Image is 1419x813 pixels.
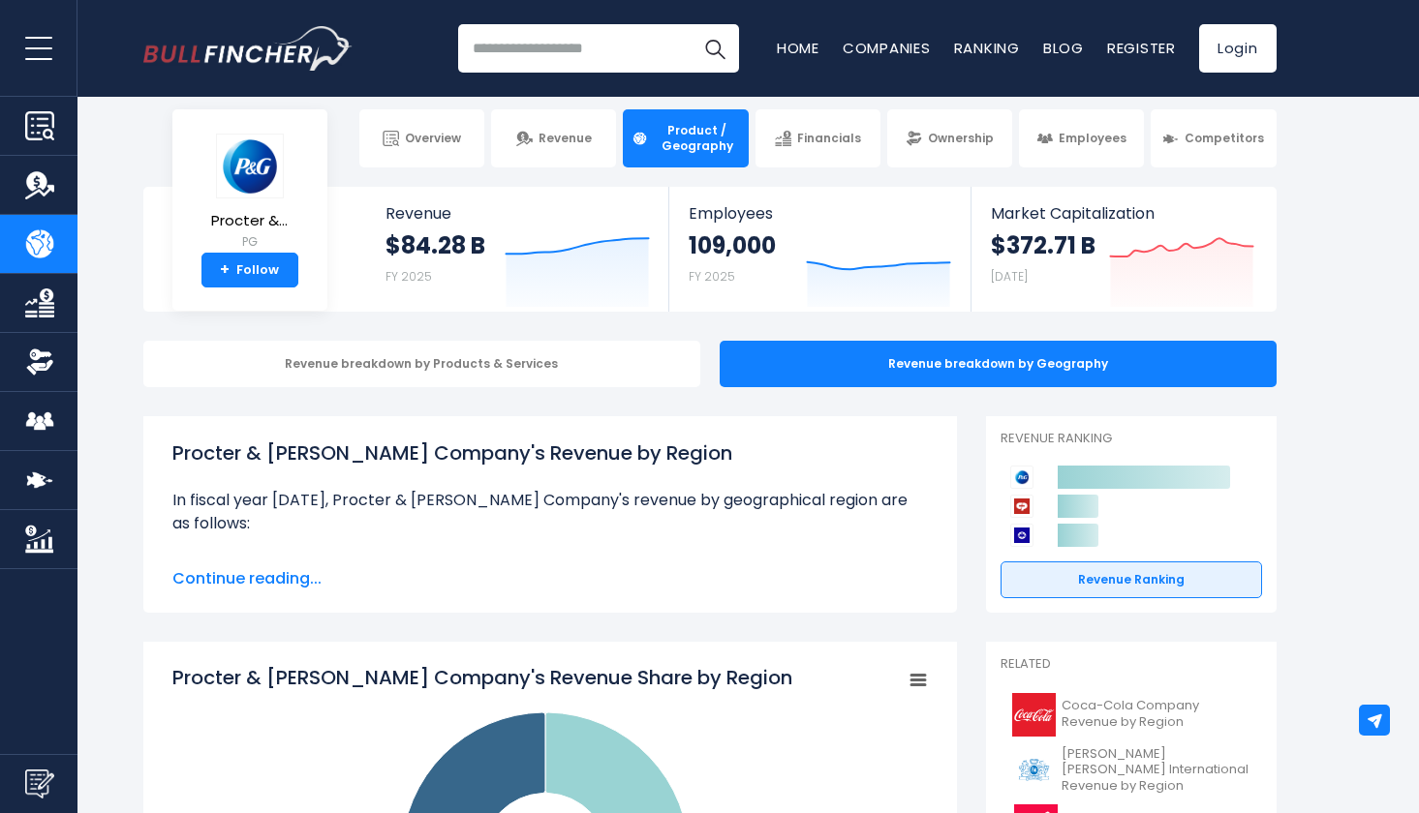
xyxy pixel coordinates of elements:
li: $42.70 B [172,551,928,574]
span: Revenue [539,131,592,146]
a: Ownership [887,109,1012,167]
a: Revenue Ranking [1001,561,1262,598]
strong: $372.71 B [991,230,1095,260]
a: Go to homepage [143,26,352,71]
small: [DATE] [991,268,1028,285]
a: Ranking [954,38,1020,58]
b: Non-US: [192,551,256,573]
a: Market Capitalization $372.71 B [DATE] [972,187,1274,312]
img: KO logo [1012,693,1056,737]
strong: $84.28 B [386,230,485,260]
img: Ownership [25,347,54,376]
span: Competitors [1185,131,1264,146]
img: Procter & Gamble Company competitors logo [1010,466,1033,489]
span: Financials [797,131,861,146]
a: Revenue [491,109,616,167]
img: PM logo [1012,748,1056,792]
span: Procter &... [211,213,288,229]
span: Ownership [928,131,994,146]
div: Revenue breakdown by Geography [720,341,1277,387]
tspan: Procter & [PERSON_NAME] Company's Revenue Share by Region [172,664,792,691]
span: [PERSON_NAME] [PERSON_NAME] International Revenue by Region [1062,746,1250,796]
a: Home [777,38,819,58]
a: Companies [843,38,931,58]
span: Market Capitalization [991,204,1254,223]
p: In fiscal year [DATE], Procter & [PERSON_NAME] Company's revenue by geographical region are as fo... [172,489,928,535]
small: PG [211,233,288,251]
img: Bullfincher logo [143,26,353,71]
p: Related [1001,656,1262,673]
span: Coca-Cola Company Revenue by Region [1062,698,1250,731]
h1: Procter & [PERSON_NAME] Company's Revenue by Region [172,438,928,467]
a: Product / Geography [623,109,748,167]
strong: + [220,261,230,279]
small: FY 2025 [689,268,735,285]
div: Revenue breakdown by Products & Services [143,341,700,387]
a: Coca-Cola Company Revenue by Region [1001,688,1262,741]
a: Financials [756,109,880,167]
a: Employees [1019,109,1144,167]
span: Employees [689,204,951,223]
p: Revenue Ranking [1001,431,1262,447]
a: Revenue $84.28 B FY 2025 [366,187,669,312]
a: +Follow [201,253,298,287]
img: Colgate-Palmolive Company competitors logo [1010,495,1033,518]
a: Employees 109,000 FY 2025 [669,187,971,312]
a: Procter &... PG [210,133,289,254]
span: Overview [405,131,461,146]
a: [PERSON_NAME] [PERSON_NAME] International Revenue by Region [1001,741,1262,800]
span: Revenue [386,204,650,223]
a: Register [1107,38,1176,58]
span: Product / Geography [654,123,739,153]
strong: 109,000 [689,230,776,260]
a: Blog [1043,38,1084,58]
img: Kimberly-Clark Corporation competitors logo [1010,524,1033,547]
a: Login [1199,24,1277,73]
span: Employees [1059,131,1126,146]
button: Search [691,24,739,73]
span: Continue reading... [172,567,928,590]
a: Competitors [1151,109,1276,167]
a: Overview [359,109,484,167]
small: FY 2025 [386,268,432,285]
